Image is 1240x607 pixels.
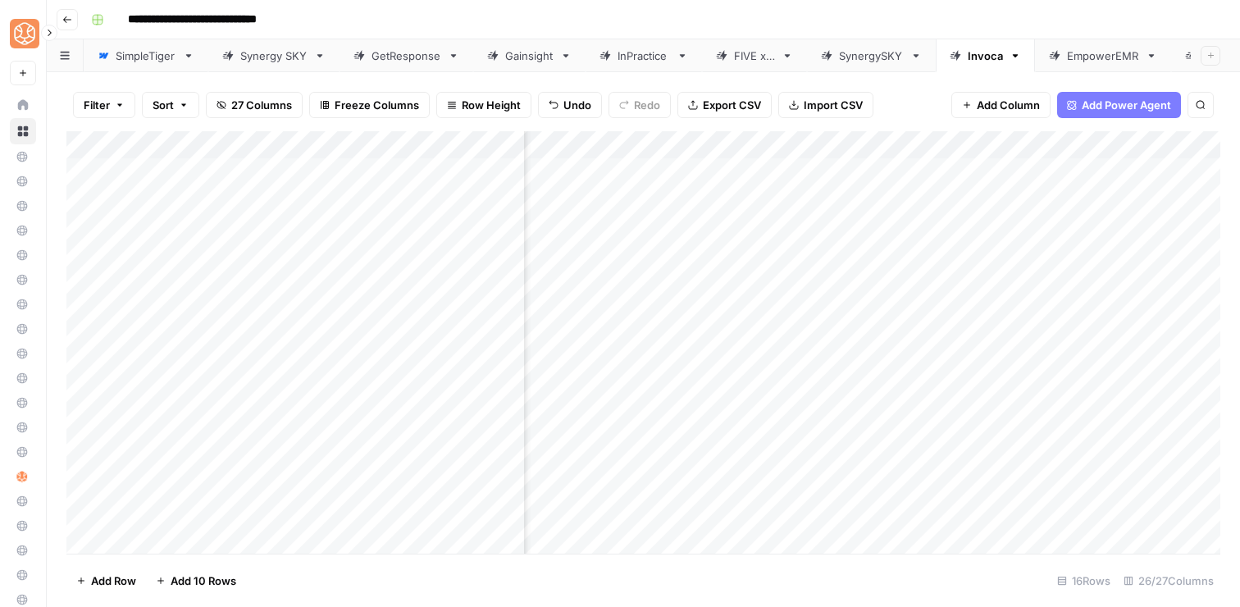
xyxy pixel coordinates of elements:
span: Add Power Agent [1082,97,1171,113]
img: SimpleTiger Logo [10,19,39,48]
div: 26/27 Columns [1117,568,1220,594]
button: Freeze Columns [309,92,430,118]
span: Filter [84,97,110,113]
div: FIVE x 5 [734,48,775,64]
button: Add Row [66,568,146,594]
span: Add Row [91,573,136,589]
div: Synergy SKY [240,48,308,64]
div: InPractice [618,48,670,64]
button: Add Power Agent [1057,92,1181,118]
a: EmpowerEMR [1035,39,1171,72]
a: SimpleTiger [84,39,208,72]
a: Synergy SKY [208,39,340,72]
button: Filter [73,92,135,118]
div: GetResponse [372,48,441,64]
button: Export CSV [677,92,772,118]
button: Add Column [951,92,1051,118]
span: Row Height [462,97,521,113]
button: Redo [609,92,671,118]
div: EmpowerEMR [1067,48,1139,64]
button: Add 10 Rows [146,568,246,594]
button: 27 Columns [206,92,303,118]
div: Invoca [968,48,1003,64]
span: Undo [563,97,591,113]
span: 27 Columns [231,97,292,113]
button: Undo [538,92,602,118]
div: SimpleTiger [116,48,176,64]
button: Import CSV [778,92,873,118]
a: Browse [10,118,36,144]
span: Redo [634,97,660,113]
a: Invoca [936,39,1035,72]
button: Sort [142,92,199,118]
button: Row Height [436,92,531,118]
a: Gainsight [473,39,586,72]
span: Add 10 Rows [171,573,236,589]
span: Sort [153,97,174,113]
span: Export CSV [703,97,761,113]
div: Gainsight [505,48,554,64]
a: GetResponse [340,39,473,72]
div: SynergySKY [839,48,904,64]
span: Freeze Columns [335,97,419,113]
span: Import CSV [804,97,863,113]
a: Home [10,92,36,118]
img: hlg0wqi1id4i6sbxkcpd2tyblcaw [16,471,28,482]
a: InPractice [586,39,702,72]
button: Workspace: SimpleTiger [10,13,36,54]
a: SynergySKY [807,39,936,72]
a: FIVE x 5 [702,39,807,72]
span: Add Column [977,97,1040,113]
div: 16 Rows [1051,568,1117,594]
